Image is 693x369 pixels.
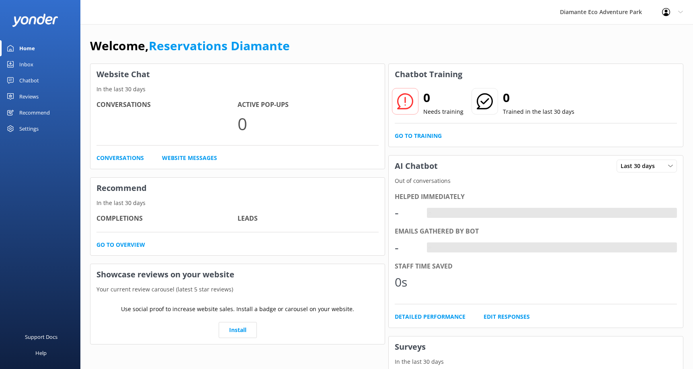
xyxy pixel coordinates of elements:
[395,261,677,272] div: Staff time saved
[395,238,419,257] div: -
[395,273,419,292] div: 0s
[395,203,419,222] div: -
[35,345,47,361] div: Help
[121,305,354,314] p: Use social proof to increase website sales. Install a badge or carousel on your website.
[423,107,463,116] p: Needs training
[238,100,379,110] h4: Active Pop-ups
[389,176,683,185] p: Out of conversations
[19,40,35,56] div: Home
[423,88,463,107] h2: 0
[389,64,468,85] h3: Chatbot Training
[484,312,530,321] a: Edit Responses
[96,240,145,249] a: Go to overview
[503,107,574,116] p: Trained in the last 30 days
[12,14,58,27] img: yonder-white-logo.png
[238,110,379,137] p: 0
[19,88,39,105] div: Reviews
[90,85,385,94] p: In the last 30 days
[238,213,379,224] h4: Leads
[395,192,677,202] div: Helped immediately
[90,264,385,285] h3: Showcase reviews on your website
[96,100,238,110] h4: Conversations
[19,56,33,72] div: Inbox
[19,72,39,88] div: Chatbot
[90,285,385,294] p: Your current review carousel (latest 5 star reviews)
[19,121,39,137] div: Settings
[219,322,257,338] a: Install
[621,162,660,170] span: Last 30 days
[90,199,385,207] p: In the last 30 days
[427,208,433,218] div: -
[90,64,385,85] h3: Website Chat
[503,88,574,107] h2: 0
[395,131,442,140] a: Go to Training
[90,178,385,199] h3: Recommend
[389,156,444,176] h3: AI Chatbot
[395,226,677,237] div: Emails gathered by bot
[96,154,144,162] a: Conversations
[389,357,683,366] p: In the last 30 days
[389,336,683,357] h3: Surveys
[149,37,290,54] a: Reservations Diamante
[90,36,290,55] h1: Welcome,
[19,105,50,121] div: Recommend
[162,154,217,162] a: Website Messages
[427,242,433,253] div: -
[96,213,238,224] h4: Completions
[395,312,465,321] a: Detailed Performance
[25,329,57,345] div: Support Docs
